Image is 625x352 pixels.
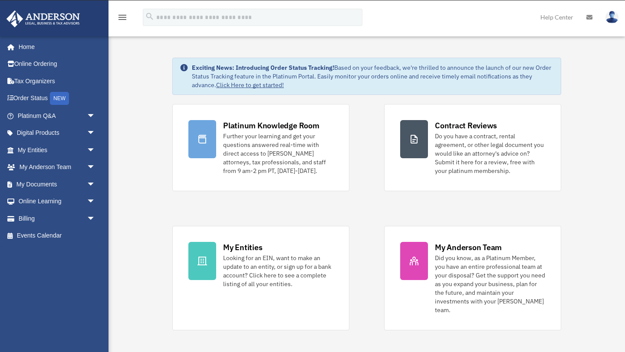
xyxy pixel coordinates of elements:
span: arrow_drop_down [87,210,104,228]
div: Did you know, as a Platinum Member, you have an entire professional team at your disposal? Get th... [435,254,545,314]
img: User Pic [605,11,618,23]
div: NEW [50,92,69,105]
i: menu [117,12,128,23]
img: Anderson Advisors Platinum Portal [4,10,82,27]
div: My Entities [223,242,262,253]
a: Click Here to get started! [216,81,284,89]
a: My Documentsarrow_drop_down [6,176,109,193]
a: My Anderson Teamarrow_drop_down [6,159,109,176]
a: Home [6,38,104,55]
div: Do you have a contract, rental agreement, or other legal document you would like an attorney's ad... [435,132,545,175]
span: arrow_drop_down [87,193,104,211]
div: Looking for an EIN, want to make an update to an entity, or sign up for a bank account? Click her... [223,254,333,288]
a: Billingarrow_drop_down [6,210,109,227]
a: My Entities Looking for an EIN, want to make an update to an entity, or sign up for a bank accoun... [172,226,349,330]
a: My Entitiesarrow_drop_down [6,141,109,159]
i: search [145,12,155,21]
div: My Anderson Team [435,242,502,253]
span: arrow_drop_down [87,124,104,142]
div: Platinum Knowledge Room [223,120,319,131]
span: arrow_drop_down [87,107,104,125]
a: Digital Productsarrow_drop_down [6,124,109,142]
a: Contract Reviews Do you have a contract, rental agreement, or other legal document you would like... [384,104,561,191]
strong: Exciting News: Introducing Order Status Tracking! [192,64,334,72]
span: arrow_drop_down [87,159,104,176]
div: Further your learning and get your questions answered real-time with direct access to [PERSON_NAM... [223,132,333,175]
a: My Anderson Team Did you know, as a Platinum Member, you have an entire professional team at your... [384,226,561,330]
a: Events Calendar [6,227,109,244]
a: Online Ordering [6,55,109,73]
div: Contract Reviews [435,120,497,131]
a: Tax Organizers [6,72,109,90]
span: arrow_drop_down [87,141,104,159]
a: Order StatusNEW [6,90,109,108]
a: Online Learningarrow_drop_down [6,193,109,210]
span: arrow_drop_down [87,176,104,193]
a: Platinum Knowledge Room Further your learning and get your questions answered real-time with dire... [172,104,349,191]
a: menu [117,15,128,23]
a: Platinum Q&Aarrow_drop_down [6,107,109,124]
div: Based on your feedback, we're thrilled to announce the launch of our new Order Status Tracking fe... [192,63,554,89]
